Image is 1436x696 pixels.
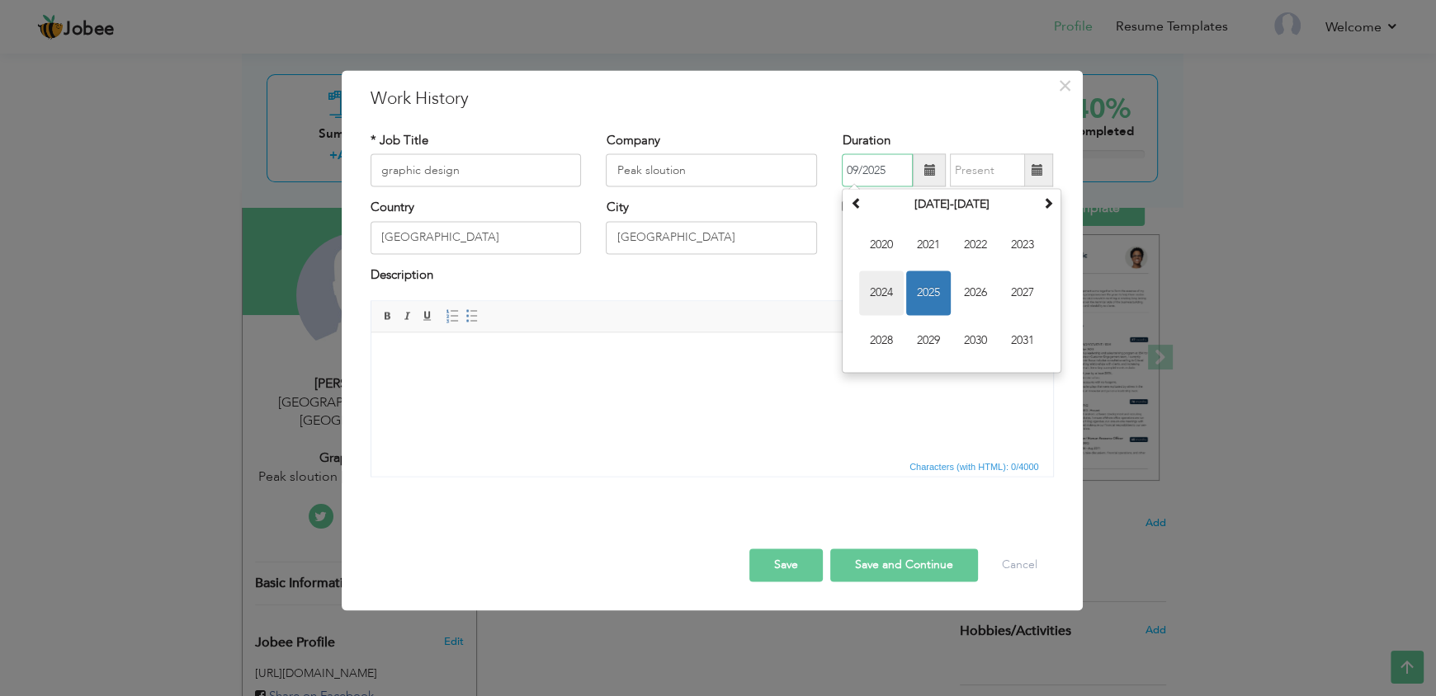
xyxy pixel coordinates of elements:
[906,319,951,364] span: 2029
[371,266,433,284] label: Description
[859,271,904,316] span: 2024
[371,200,414,217] label: Country
[842,132,890,149] label: Duration
[1000,271,1045,316] span: 2027
[1000,223,1045,268] span: 2023
[953,319,998,364] span: 2030
[371,132,428,149] label: * Job Title
[371,87,1054,111] h3: Work History
[842,154,913,187] input: From
[859,319,904,364] span: 2028
[850,198,862,209] span: Previous Decade
[866,193,1037,218] th: Select Decade
[379,308,397,326] a: Bold
[859,223,904,268] span: 2020
[830,549,978,582] button: Save and Continue
[399,308,417,326] a: Italic
[950,154,1025,187] input: Present
[371,333,1053,457] iframe: Rich Text Editor, workEditor
[953,223,998,268] span: 2022
[443,308,461,326] a: Insert/Remove Numbered List
[1058,71,1072,101] span: ×
[749,549,823,582] button: Save
[953,271,998,316] span: 2026
[906,271,951,316] span: 2025
[606,200,628,217] label: City
[1000,319,1045,364] span: 2031
[906,223,951,268] span: 2021
[418,308,437,326] a: Underline
[906,460,1044,475] div: Statistics
[985,549,1054,582] button: Cancel
[1042,198,1053,209] span: Next Decade
[463,308,481,326] a: Insert/Remove Bulleted List
[606,132,659,149] label: Company
[1052,73,1079,99] button: Close
[906,460,1042,475] span: Characters (with HTML): 0/4000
